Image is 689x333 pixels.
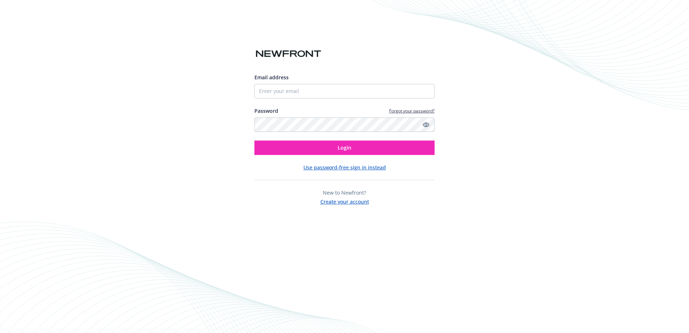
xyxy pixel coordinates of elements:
[254,107,278,115] label: Password
[254,84,435,98] input: Enter your email
[320,196,369,205] button: Create your account
[303,164,386,171] button: Use password-free sign in instead
[422,120,430,129] a: Show password
[254,74,289,81] span: Email address
[254,117,435,132] input: Enter your password
[254,141,435,155] button: Login
[323,189,366,196] span: New to Newfront?
[254,48,323,60] img: Newfront logo
[389,108,435,114] a: Forgot your password?
[338,144,351,151] span: Login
